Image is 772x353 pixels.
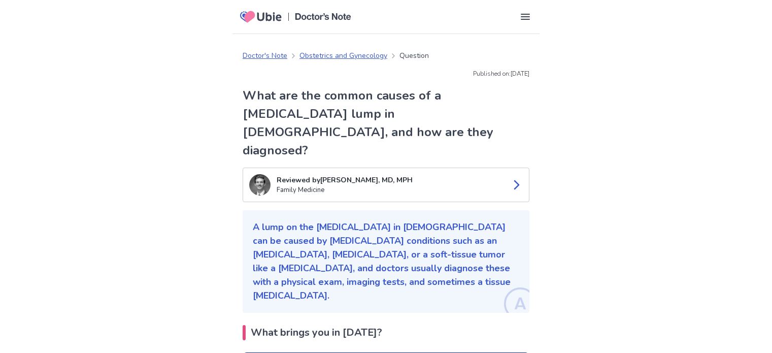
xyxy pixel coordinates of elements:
img: Garrett Kneese [249,174,271,196]
img: Doctors Note Logo [295,13,351,20]
h1: What are the common causes of a [MEDICAL_DATA] lump in [DEMOGRAPHIC_DATA], and how are they diagn... [243,86,529,159]
h2: What brings you in [DATE]? [243,325,529,340]
p: Question [399,50,429,61]
p: Published on: [DATE] [243,69,529,78]
nav: breadcrumb [243,50,429,61]
p: Reviewed by [PERSON_NAME], MD, MPH [277,175,502,185]
a: Obstetrics and Gynecology [299,50,387,61]
p: Family Medicine [277,185,502,196]
p: A lump on the [MEDICAL_DATA] in [DEMOGRAPHIC_DATA] can be caused by [MEDICAL_DATA] conditions suc... [253,220,519,303]
a: Doctor's Note [243,50,287,61]
a: Garrett KneeseReviewed by[PERSON_NAME], MD, MPHFamily Medicine [243,168,529,202]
